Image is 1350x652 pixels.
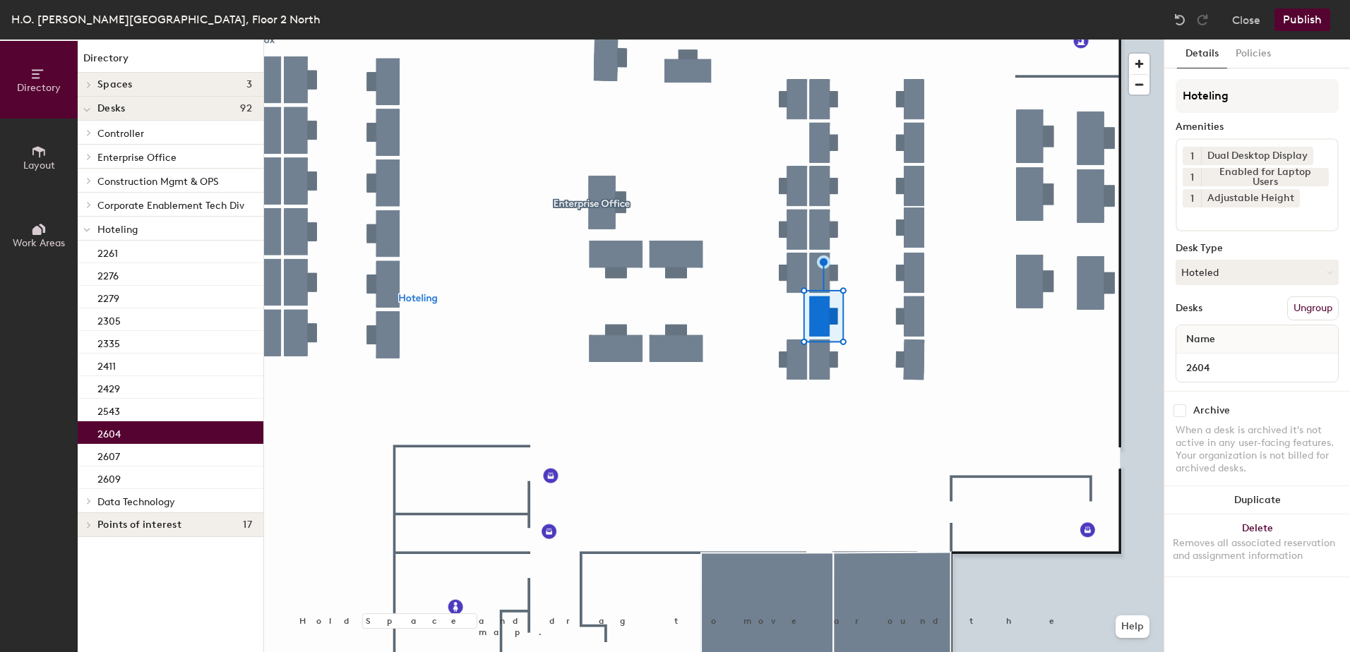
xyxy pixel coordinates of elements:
p: 2276 [97,266,119,282]
div: Adjustable Height [1201,189,1300,207]
span: Hoteling [97,224,138,236]
span: 1 [1190,149,1194,164]
span: Work Areas [13,237,65,249]
div: Dual Desktop Display [1201,147,1313,165]
p: 2279 [97,289,119,305]
button: 1 [1183,168,1201,186]
button: Details [1177,40,1227,68]
button: 1 [1183,147,1201,165]
button: Ungroup [1287,296,1339,320]
span: 3 [246,79,252,90]
span: Directory [17,82,61,94]
span: Construction Mgmt & OPS [97,176,219,188]
input: Unnamed desk [1179,358,1335,378]
span: Enterprise Office [97,152,177,164]
div: Desk Type [1176,243,1339,254]
button: Hoteled [1176,260,1339,285]
span: Name [1179,327,1222,352]
button: Publish [1274,8,1330,31]
div: Enabled for Laptop Users [1201,168,1329,186]
button: DeleteRemoves all associated reservation and assignment information [1164,514,1350,576]
p: 2609 [97,469,121,485]
span: Spaces [97,79,133,90]
span: 1 [1190,191,1194,206]
span: Layout [23,159,55,171]
span: 17 [243,519,252,531]
div: When a desk is archived it's not active in any user-facing features. Your organization is not bil... [1176,424,1339,475]
span: Corporate Enablement Tech Div [97,200,244,212]
span: Controller [97,128,144,140]
p: 2335 [97,334,120,350]
button: Close [1232,8,1260,31]
p: 2411 [97,356,116,373]
p: 2607 [97,447,120,463]
div: Removes all associated reservation and assignment information [1173,537,1342,562]
img: Undo [1173,13,1187,27]
div: Archive [1193,405,1230,416]
h1: Directory [78,51,263,73]
button: Help [1116,615,1149,638]
p: 2543 [97,402,120,418]
span: Desks [97,103,125,114]
p: 2604 [97,424,121,440]
div: H.O. [PERSON_NAME][GEOGRAPHIC_DATA], Floor 2 North [11,11,321,28]
span: 92 [240,103,252,114]
p: 2429 [97,379,120,395]
span: Data Technology [97,496,175,508]
img: Redo [1195,13,1209,27]
span: 1 [1190,170,1194,185]
span: Points of interest [97,519,181,531]
p: 2261 [97,243,118,260]
button: Policies [1227,40,1279,68]
button: Duplicate [1164,486,1350,514]
div: Amenities [1176,121,1339,133]
button: 1 [1183,189,1201,207]
div: Desks [1176,303,1202,314]
p: 2305 [97,311,121,327]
